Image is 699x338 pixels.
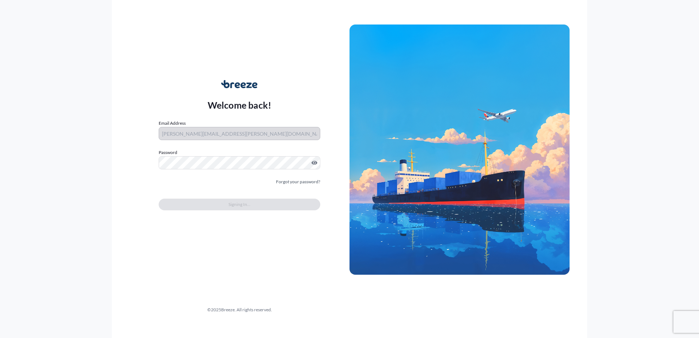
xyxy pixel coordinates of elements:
div: © 2025 Breeze. All rights reserved. [129,306,349,313]
a: Forgot your password? [276,178,320,185]
button: Show password [311,160,317,166]
span: Signing In... [228,201,250,208]
img: Ship illustration [349,25,570,275]
label: Password [159,149,320,156]
button: Signing In... [159,199,320,210]
p: Welcome back! [208,99,272,111]
input: example@gmail.com [159,127,320,140]
label: Email Address [159,120,186,127]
